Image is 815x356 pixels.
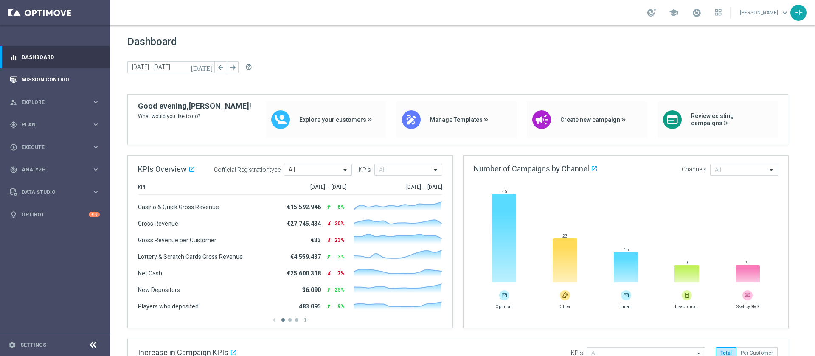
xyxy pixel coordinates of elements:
i: keyboard_arrow_right [92,188,100,196]
a: Mission Control [22,68,100,91]
span: Data Studio [22,190,92,195]
button: play_circle_outline Execute keyboard_arrow_right [9,144,100,151]
i: play_circle_outline [10,143,17,151]
i: gps_fixed [10,121,17,129]
i: equalizer [10,53,17,61]
span: Execute [22,145,92,150]
div: Plan [10,121,92,129]
div: Mission Control [10,68,100,91]
div: Optibot [10,203,100,226]
div: Data Studio [10,188,92,196]
div: EE [790,5,807,21]
a: [PERSON_NAME]keyboard_arrow_down [739,6,790,19]
i: person_search [10,98,17,106]
div: Explore [10,98,92,106]
span: Plan [22,122,92,127]
button: Data Studio keyboard_arrow_right [9,189,100,196]
button: track_changes Analyze keyboard_arrow_right [9,166,100,173]
i: settings [8,341,16,349]
button: lightbulb Optibot +10 [9,211,100,218]
span: keyboard_arrow_down [780,8,790,17]
button: Mission Control [9,76,100,83]
i: keyboard_arrow_right [92,143,100,151]
button: gps_fixed Plan keyboard_arrow_right [9,121,100,128]
a: Optibot [22,203,89,226]
div: Execute [10,143,92,151]
i: lightbulb [10,211,17,219]
div: +10 [89,212,100,217]
a: Dashboard [22,46,100,68]
div: Analyze [10,166,92,174]
i: keyboard_arrow_right [92,98,100,106]
span: school [669,8,678,17]
button: equalizer Dashboard [9,54,100,61]
span: Explore [22,100,92,105]
div: Dashboard [10,46,100,68]
i: track_changes [10,166,17,174]
a: Settings [20,342,46,348]
i: keyboard_arrow_right [92,165,100,174]
i: keyboard_arrow_right [92,121,100,129]
button: person_search Explore keyboard_arrow_right [9,99,100,106]
span: Analyze [22,167,92,172]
